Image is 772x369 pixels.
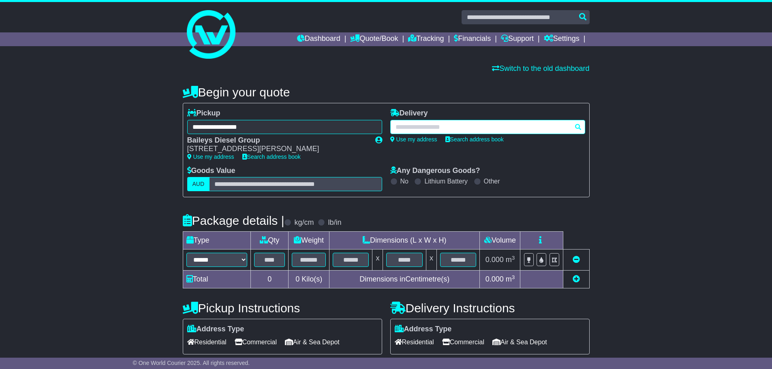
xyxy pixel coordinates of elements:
a: Search address book [242,154,301,160]
span: m [506,256,515,264]
span: Residential [395,336,434,348]
span: 0 [295,275,299,283]
td: x [372,250,383,271]
label: Lithium Battery [424,177,468,185]
label: Address Type [187,325,244,334]
span: 0.000 [485,256,504,264]
td: Type [183,232,251,250]
span: m [506,275,515,283]
label: Other [484,177,500,185]
typeahead: Please provide city [390,120,585,134]
a: Dashboard [297,32,340,46]
td: x [426,250,436,271]
td: Kilo(s) [289,271,329,288]
h4: Pickup Instructions [183,301,382,315]
td: Total [183,271,251,288]
label: Address Type [395,325,452,334]
span: Commercial [235,336,277,348]
a: Financials [454,32,491,46]
h4: Begin your quote [183,85,590,99]
a: Switch to the old dashboard [492,64,589,73]
td: Volume [480,232,520,250]
sup: 3 [512,255,515,261]
a: Search address book [445,136,504,143]
a: Quote/Book [350,32,398,46]
a: Remove this item [573,256,580,264]
label: AUD [187,177,210,191]
td: Qty [251,232,289,250]
span: Air & Sea Depot [285,336,340,348]
label: No [400,177,408,185]
span: Air & Sea Depot [492,336,547,348]
span: © One World Courier 2025. All rights reserved. [133,360,250,366]
td: Weight [289,232,329,250]
td: Dimensions in Centimetre(s) [329,271,480,288]
div: [STREET_ADDRESS][PERSON_NAME] [187,145,367,154]
div: Baileys Diesel Group [187,136,367,145]
label: Pickup [187,109,220,118]
a: Support [501,32,534,46]
a: Add new item [573,275,580,283]
label: Any Dangerous Goods? [390,166,480,175]
span: Residential [187,336,227,348]
label: Goods Value [187,166,235,175]
a: Use my address [390,136,437,143]
label: kg/cm [294,218,314,227]
td: 0 [251,271,289,288]
a: Settings [544,32,580,46]
label: lb/in [328,218,341,227]
h4: Delivery Instructions [390,301,590,315]
span: Commercial [442,336,484,348]
td: Dimensions (L x W x H) [329,232,480,250]
a: Use my address [187,154,234,160]
span: 0.000 [485,275,504,283]
label: Delivery [390,109,428,118]
a: Tracking [408,32,444,46]
h4: Package details | [183,214,284,227]
sup: 3 [512,274,515,280]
